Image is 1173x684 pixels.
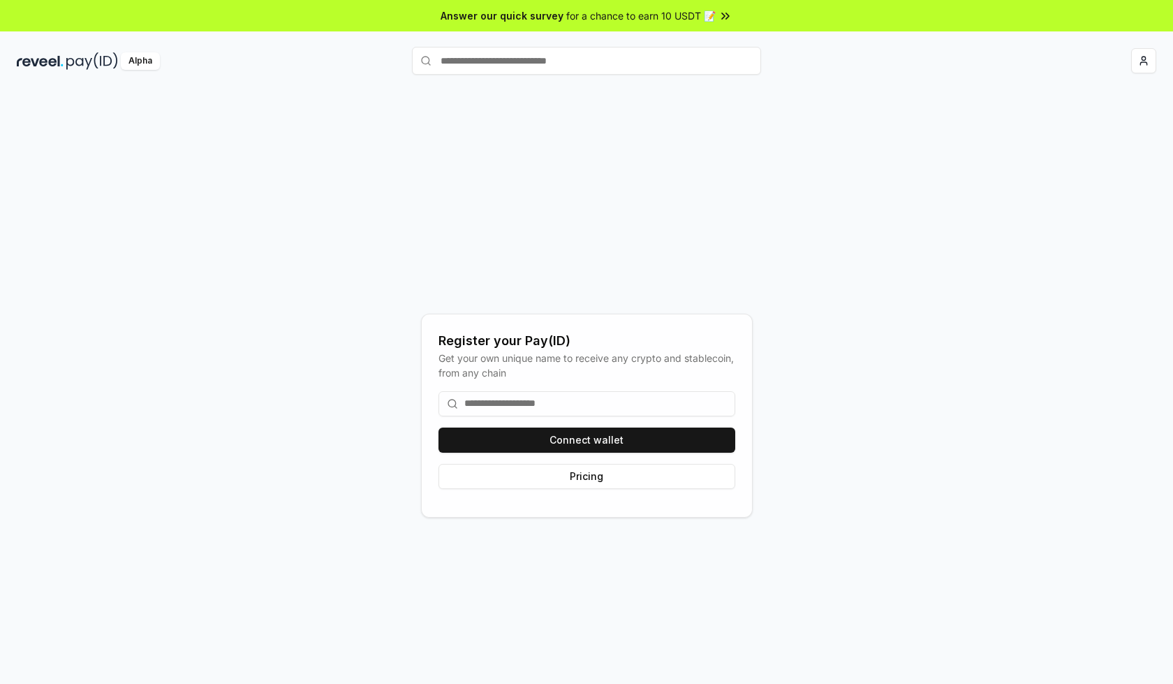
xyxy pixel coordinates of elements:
[438,464,735,489] button: Pricing
[441,8,563,23] span: Answer our quick survey
[438,351,735,380] div: Get your own unique name to receive any crypto and stablecoin, from any chain
[66,52,118,70] img: pay_id
[438,331,735,351] div: Register your Pay(ID)
[566,8,716,23] span: for a chance to earn 10 USDT 📝
[17,52,64,70] img: reveel_dark
[438,428,735,453] button: Connect wallet
[121,52,160,70] div: Alpha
